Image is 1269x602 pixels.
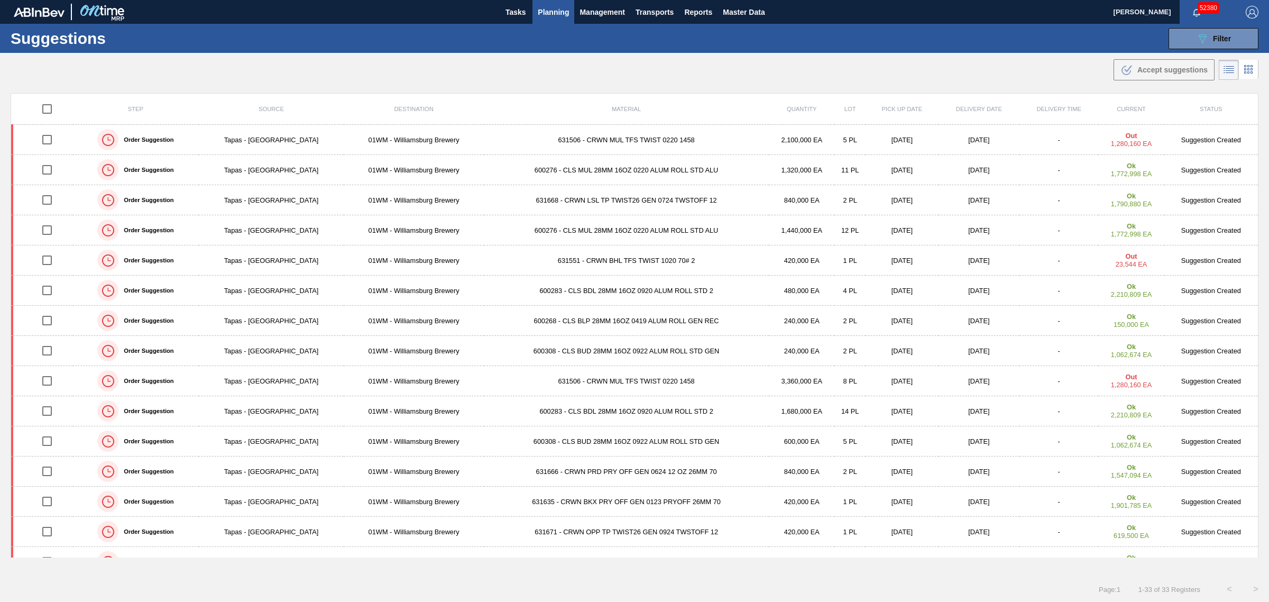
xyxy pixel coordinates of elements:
[118,167,173,173] label: Order Suggestion
[834,276,866,306] td: 4 PL
[834,245,866,276] td: 1 PL
[118,438,173,444] label: Order Suggestion
[1127,463,1136,471] strong: Ok
[484,547,769,577] td: 631574 - CRWN BDL TP TWIST GEN 0321 70LB 3
[484,155,769,185] td: 600276 - CLS MUL 28MM 16OZ 0220 ALUM ROLL STD ALU
[118,348,173,354] label: Order Suggestion
[1019,517,1098,547] td: -
[1164,215,1258,245] td: Suggestion Created
[866,215,939,245] td: [DATE]
[1164,426,1258,457] td: Suggestion Created
[1117,106,1146,112] span: Current
[866,426,939,457] td: [DATE]
[1127,222,1136,230] strong: Ok
[1019,366,1098,396] td: -
[939,396,1019,426] td: [DATE]
[1019,125,1098,155] td: -
[484,185,769,215] td: 631668 - CRWN LSL TP TWIST26 GEN 0724 TWSTOFF 12
[1127,524,1136,532] strong: Ok
[484,306,769,336] td: 600268 - CLS BLP 28MM 16OZ 0419 ALUM ROLL GEN REC
[1164,155,1258,185] td: Suggestion Created
[1164,396,1258,426] td: Suggestion Created
[1127,433,1136,441] strong: Ok
[118,468,173,475] label: Order Suggestion
[11,396,1258,426] a: Order SuggestionTapas - [GEOGRAPHIC_DATA]01WM - Williamsburg Brewery600283 - CLS BDL 28MM 16OZ 09...
[1111,140,1152,148] span: 1,280,160 EA
[769,366,834,396] td: 3,360,000 EA
[939,487,1019,517] td: [DATE]
[1019,396,1098,426] td: -
[11,457,1258,487] a: Order SuggestionTapas - [GEOGRAPHIC_DATA]01WM - Williamsburg Brewery631666 - CRWN PRD PRY OFF GEN...
[484,517,769,547] td: 631671 - CRWN OPP TP TWIST26 GEN 0924 TWSTOFF 12
[769,245,834,276] td: 420,000 EA
[484,336,769,366] td: 600308 - CLS BUD 28MM 16OZ 0922 ALUM ROLL STD GEN
[1127,192,1136,200] strong: Ok
[939,517,1019,547] td: [DATE]
[769,426,834,457] td: 600,000 EA
[1164,547,1258,577] td: Suggestion Created
[1127,403,1136,411] strong: Ok
[11,276,1258,306] a: Order SuggestionTapas - [GEOGRAPHIC_DATA]01WM - Williamsburg Brewery600283 - CLS BDL 28MM 16OZ 09...
[769,457,834,487] td: 840,000 EA
[14,7,65,17] img: TNhmsLtSVTkK8tSr43FrP2fwEKptu5GPRR3wAAAABJRU5ErkJggg==
[1164,336,1258,366] td: Suggestion Created
[1213,34,1231,43] span: Filter
[939,547,1019,577] td: [DATE]
[834,457,866,487] td: 2 PL
[259,106,284,112] span: Source
[199,276,344,306] td: Tapas - [GEOGRAPHIC_DATA]
[769,336,834,366] td: 240,000 EA
[1036,106,1081,112] span: Delivery Time
[344,457,484,487] td: 01WM - Williamsburg Brewery
[484,366,769,396] td: 631506 - CRWN MUL TFS TWIST 0220 1458
[199,155,344,185] td: Tapas - [GEOGRAPHIC_DATA]
[199,185,344,215] td: Tapas - [GEOGRAPHIC_DATA]
[684,6,712,19] span: Reports
[882,106,923,112] span: Pick up Date
[1111,471,1152,479] span: 1,547,094 EA
[1127,494,1136,501] strong: Ok
[1019,276,1098,306] td: -
[769,306,834,336] td: 240,000 EA
[939,276,1019,306] td: [DATE]
[118,317,173,324] label: Order Suggestion
[939,457,1019,487] td: [DATE]
[1111,170,1152,178] span: 1,772,998 EA
[199,426,344,457] td: Tapas - [GEOGRAPHIC_DATA]
[199,336,344,366] td: Tapas - [GEOGRAPHIC_DATA]
[1164,185,1258,215] td: Suggestion Created
[866,245,939,276] td: [DATE]
[1127,554,1136,562] strong: Ok
[11,306,1258,336] a: Order SuggestionTapas - [GEOGRAPHIC_DATA]01WM - Williamsburg Brewery600268 - CLS BLP 28MM 16OZ 04...
[866,125,939,155] td: [DATE]
[612,106,641,112] span: Material
[1019,487,1098,517] td: -
[484,245,769,276] td: 631551 - CRWN BHL TFS TWIST 1020 70# 2
[769,547,834,577] td: 5,040,000 EA
[866,396,939,426] td: [DATE]
[834,185,866,215] td: 2 PL
[1114,321,1149,329] span: 150,000 EA
[199,245,344,276] td: Tapas - [GEOGRAPHIC_DATA]
[939,125,1019,155] td: [DATE]
[11,245,1258,276] a: Order SuggestionTapas - [GEOGRAPHIC_DATA]01WM - Williamsburg Brewery631551 - CRWN BHL TFS TWIST 1...
[1111,351,1152,359] span: 1,062,674 EA
[834,155,866,185] td: 11 PL
[1111,501,1152,509] span: 1,901,785 EA
[866,185,939,215] td: [DATE]
[939,245,1019,276] td: [DATE]
[787,106,817,112] span: Quantity
[344,215,484,245] td: 01WM - Williamsburg Brewery
[1164,125,1258,155] td: Suggestion Created
[1114,532,1149,540] span: 619,500 EA
[769,125,834,155] td: 2,100,000 EA
[1136,586,1200,594] span: 1 - 33 of 33 Registers
[866,276,939,306] td: [DATE]
[956,106,1002,112] span: Delivery Date
[769,487,834,517] td: 420,000 EA
[834,215,866,245] td: 12 PL
[199,487,344,517] td: Tapas - [GEOGRAPHIC_DATA]
[118,197,173,203] label: Order Suggestion
[484,396,769,426] td: 600283 - CLS BDL 28MM 16OZ 0920 ALUM ROLL STD 2
[11,336,1258,366] a: Order SuggestionTapas - [GEOGRAPHIC_DATA]01WM - Williamsburg Brewery600308 - CLS BUD 28MM 16OZ 09...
